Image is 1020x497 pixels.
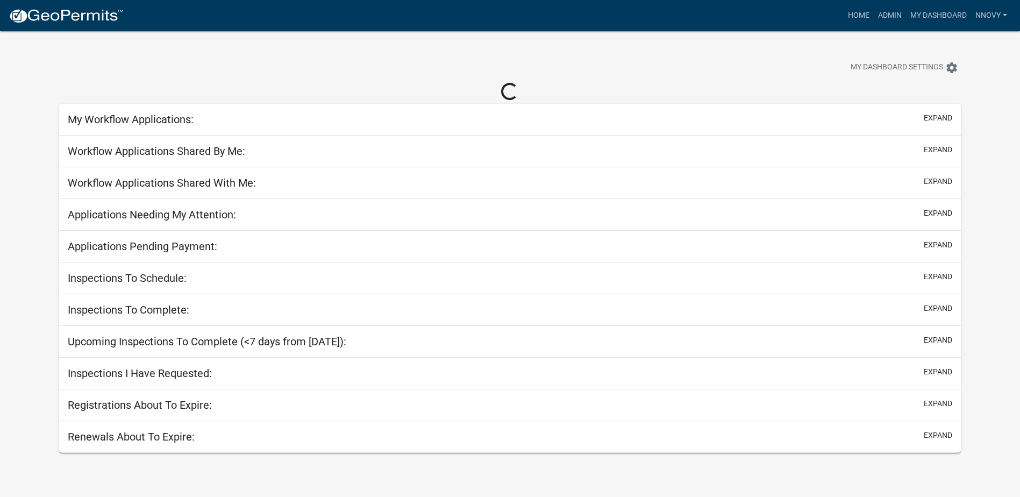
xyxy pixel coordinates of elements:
[68,303,189,316] h5: Inspections To Complete:
[924,271,952,282] button: expand
[906,5,971,26] a: My Dashboard
[68,113,194,126] h5: My Workflow Applications:
[971,5,1011,26] a: nnovy
[68,399,212,411] h5: Registrations About To Expire:
[68,335,346,348] h5: Upcoming Inspections To Complete (<7 days from [DATE]):
[68,145,245,158] h5: Workflow Applications Shared By Me:
[842,57,967,78] button: My Dashboard Settingssettings
[68,176,256,189] h5: Workflow Applications Shared With Me:
[68,240,217,253] h5: Applications Pending Payment:
[924,335,952,346] button: expand
[924,366,952,378] button: expand
[68,208,236,221] h5: Applications Needing My Attention:
[924,239,952,251] button: expand
[924,303,952,314] button: expand
[924,208,952,219] button: expand
[924,112,952,124] button: expand
[68,367,212,380] h5: Inspections I Have Requested:
[924,176,952,187] button: expand
[924,398,952,409] button: expand
[68,430,195,443] h5: Renewals About To Expire:
[844,5,874,26] a: Home
[924,430,952,441] button: expand
[945,61,958,74] i: settings
[924,144,952,155] button: expand
[851,61,943,74] span: My Dashboard Settings
[68,272,187,285] h5: Inspections To Schedule:
[874,5,906,26] a: Admin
